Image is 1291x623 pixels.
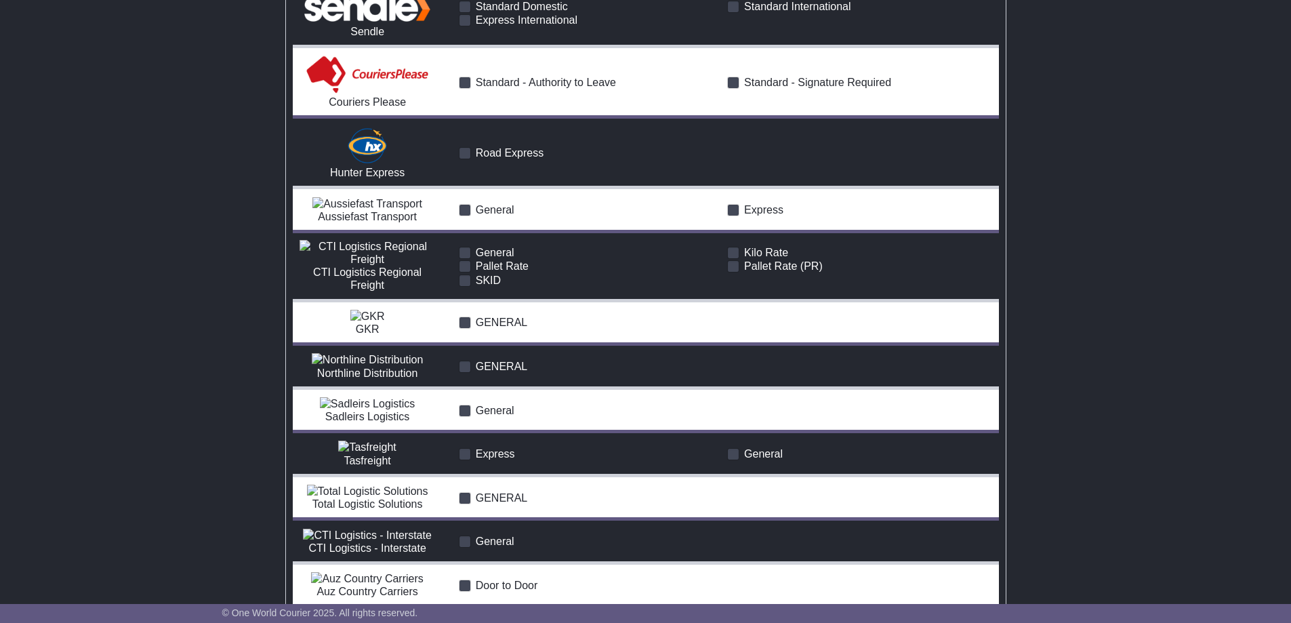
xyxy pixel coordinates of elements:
[476,247,514,258] span: General
[300,498,436,510] div: Total Logistic Solutions
[744,260,823,272] span: Pallet Rate (PR)
[300,410,436,423] div: Sadleirs Logistics
[312,353,424,366] img: Northline Distribution
[476,147,544,159] span: Road Express
[300,585,436,598] div: Auz Country Carriers
[312,197,422,210] img: Aussiefast Transport
[320,397,415,410] img: Sadleirs Logistics
[300,323,436,336] div: GKR
[476,405,514,416] span: General
[476,204,514,216] span: General
[300,166,436,179] div: Hunter Express
[476,275,501,286] span: SKID
[222,607,418,618] span: © One World Courier 2025. All rights reserved.
[476,536,514,547] span: General
[476,260,529,272] span: Pallet Rate
[744,204,783,216] span: Express
[300,25,436,38] div: Sendle
[744,247,788,258] span: Kilo Rate
[300,96,436,108] div: Couriers Please
[300,266,436,292] div: CTI Logistics Regional Freight
[476,361,527,372] span: GENERAL
[476,492,527,504] span: GENERAL
[744,448,783,460] span: General
[476,448,515,460] span: Express
[476,14,577,26] span: Express International
[304,55,432,96] img: Couriers Please
[307,485,428,498] img: Total Logistic Solutions
[300,367,436,380] div: Northline Distribution
[476,317,527,328] span: GENERAL
[300,210,436,223] div: Aussiefast Transport
[350,310,385,323] img: GKR
[476,1,568,12] span: Standard Domestic
[476,580,538,591] span: Door to Door
[744,1,851,12] span: Standard International
[345,125,390,166] img: Hunter Express
[476,77,616,88] span: Standard - Authority to Leave
[311,572,423,585] img: Auz Country Carriers
[744,77,891,88] span: Standard - Signature Required
[300,454,436,467] div: Tasfreight
[300,542,436,555] div: CTI Logistics - Interstate
[303,529,431,542] img: CTI Logistics - Interstate
[300,240,435,266] img: CTI Logistics Regional Freight
[338,441,396,454] img: Tasfreight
